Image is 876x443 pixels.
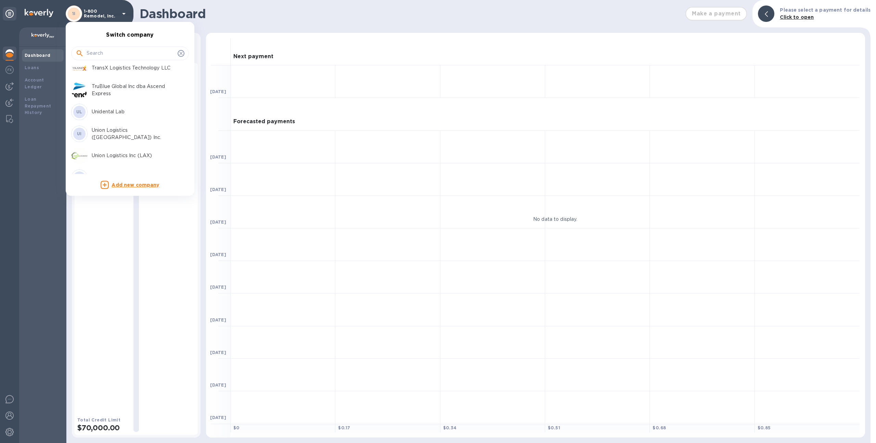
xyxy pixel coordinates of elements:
p: TruBlue Global Inc dba Ascend Express [92,83,178,97]
p: Union Logistics Inc (LAX) [92,152,178,159]
p: TransX Logistics Technology LLC [92,64,178,72]
input: Search [87,48,175,59]
p: Union Logistics ([GEOGRAPHIC_DATA]) Inc. [92,127,178,141]
b: UL [76,109,82,114]
p: Unidental Lab [92,108,178,115]
b: UI [77,131,82,136]
p: Add new company [112,181,159,189]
